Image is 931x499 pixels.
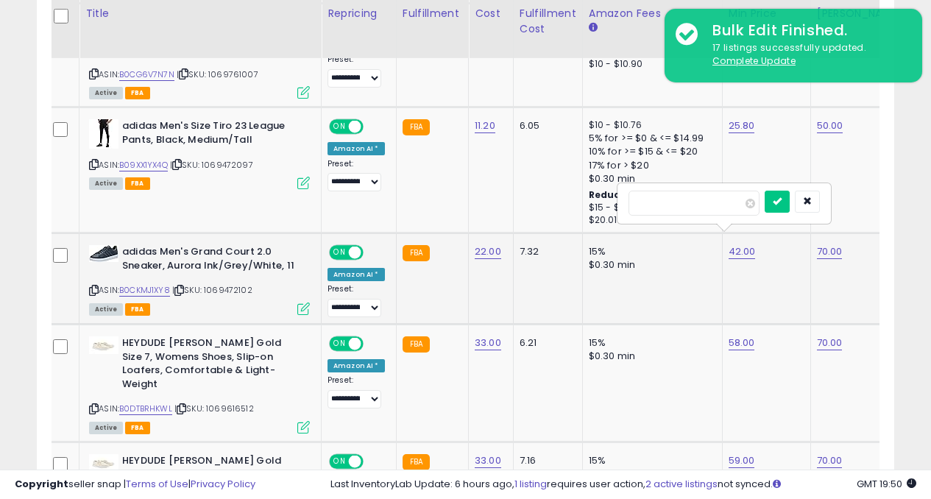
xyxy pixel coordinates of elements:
a: 25.80 [729,118,755,133]
span: OFF [361,338,385,350]
span: FBA [125,422,150,434]
a: Privacy Policy [191,477,255,491]
a: 50.00 [817,118,843,133]
a: B0CG6V7N7N [119,68,174,81]
span: | SKU: 1069472102 [172,284,252,296]
div: Cost [475,6,507,21]
img: 4120GWLYXIL._SL40_.jpg [89,245,118,262]
a: 59.00 [729,453,755,468]
a: 70.00 [817,336,843,350]
div: 6.05 [520,119,571,132]
div: 7.32 [520,245,571,258]
span: FBA [125,177,150,190]
a: 42.00 [729,244,756,259]
div: 10% for >= $15 & <= $20 [589,145,711,158]
div: ASIN: [89,245,310,314]
span: | SKU: 1069472097 [170,159,253,171]
a: B0DTBRHKWL [119,403,172,415]
div: Fulfillment Cost [520,6,576,37]
span: OFF [361,247,385,259]
div: Amazon AI * [328,359,385,372]
span: | SKU: 1069616512 [174,403,254,414]
span: All listings currently available for purchase on Amazon [89,422,123,434]
div: Preset: [328,284,385,317]
div: Fulfillment [403,6,462,21]
a: 33.00 [475,453,501,468]
a: 11.20 [475,118,495,133]
div: Preset: [328,375,385,408]
div: $0.30 min [589,258,711,272]
a: 58.00 [729,336,755,350]
div: 7.16 [520,454,571,467]
a: 70.00 [817,453,843,468]
div: Amazon AI * [328,268,385,281]
div: Preset: [328,54,385,88]
img: 31rW1+6mW6L._SL40_.jpg [89,454,118,472]
small: FBA [403,336,430,353]
div: $0.30 min [589,350,711,363]
span: OFF [361,121,385,133]
strong: Copyright [15,477,68,491]
small: FBA [403,119,430,135]
a: 33.00 [475,336,501,350]
span: FBA [125,87,150,99]
div: $15 - $15.83 [589,202,711,214]
div: ASIN: [89,119,310,188]
div: $10 - $10.90 [589,58,711,71]
span: All listings currently available for purchase on Amazon [89,177,123,190]
div: $0.30 min [589,172,711,185]
div: ASIN: [89,336,310,432]
div: Last InventoryLab Update: 6 hours ago, requires user action, not synced. [330,478,916,492]
span: FBA [125,303,150,316]
b: Reduced Prof. Rng. [589,188,685,201]
img: 31VizBR-FoL._SL40_.jpg [89,119,118,149]
span: 2025-08-15 19:50 GMT [857,477,916,491]
div: Title [85,6,315,21]
div: [PERSON_NAME] [817,6,905,21]
div: 17% for > $20 [589,159,711,172]
div: ASIN: [89,15,310,97]
span: ON [330,247,349,259]
small: FBA [403,454,430,470]
div: 15% [589,336,711,350]
div: $10 - $10.76 [589,119,711,132]
b: adidas Men's Size Tiro 23 League Pants, Black, Medium/Tall [122,119,301,150]
div: 5% for >= $0 & <= $14.99 [589,132,711,145]
small: FBA [403,245,430,261]
div: $20.01 - $21.68 [589,214,711,227]
div: Min Price [729,6,804,21]
a: Terms of Use [126,477,188,491]
span: ON [330,338,349,350]
div: Preset: [328,159,385,192]
div: seller snap | | [15,478,255,492]
div: Amazon Fees [589,6,716,21]
a: 2 active listings [645,477,718,491]
img: 31rW1+6mW6L._SL40_.jpg [89,336,118,354]
a: B0CKMJ1XY8 [119,284,170,297]
div: 15% [589,245,711,258]
a: 1 listing [514,477,547,491]
div: Amazon AI * [328,142,385,155]
span: All listings currently available for purchase on Amazon [89,87,123,99]
div: 6.21 [520,336,571,350]
div: 15% [589,454,711,467]
b: HEYDUDE [PERSON_NAME] Gold Size 7, Womens Shoes, Slip-on Loafers, Comfortable & Light-Weight [122,336,301,394]
small: Amazon Fees. [589,21,598,35]
b: adidas Men's Grand Court 2.0 Sneaker, Aurora Ink/Grey/White, 11 [122,245,301,276]
a: 22.00 [475,244,501,259]
span: All listings currently available for purchase on Amazon [89,303,123,316]
div: Bulk Edit Finished. [701,20,911,41]
div: 17 listings successfully updated. [701,41,911,68]
u: Complete Update [712,54,796,67]
span: ON [330,121,349,133]
a: B09XX1YX4Q [119,159,168,171]
span: | SKU: 1069761007 [177,68,258,80]
div: Repricing [328,6,390,21]
a: 70.00 [817,244,843,259]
